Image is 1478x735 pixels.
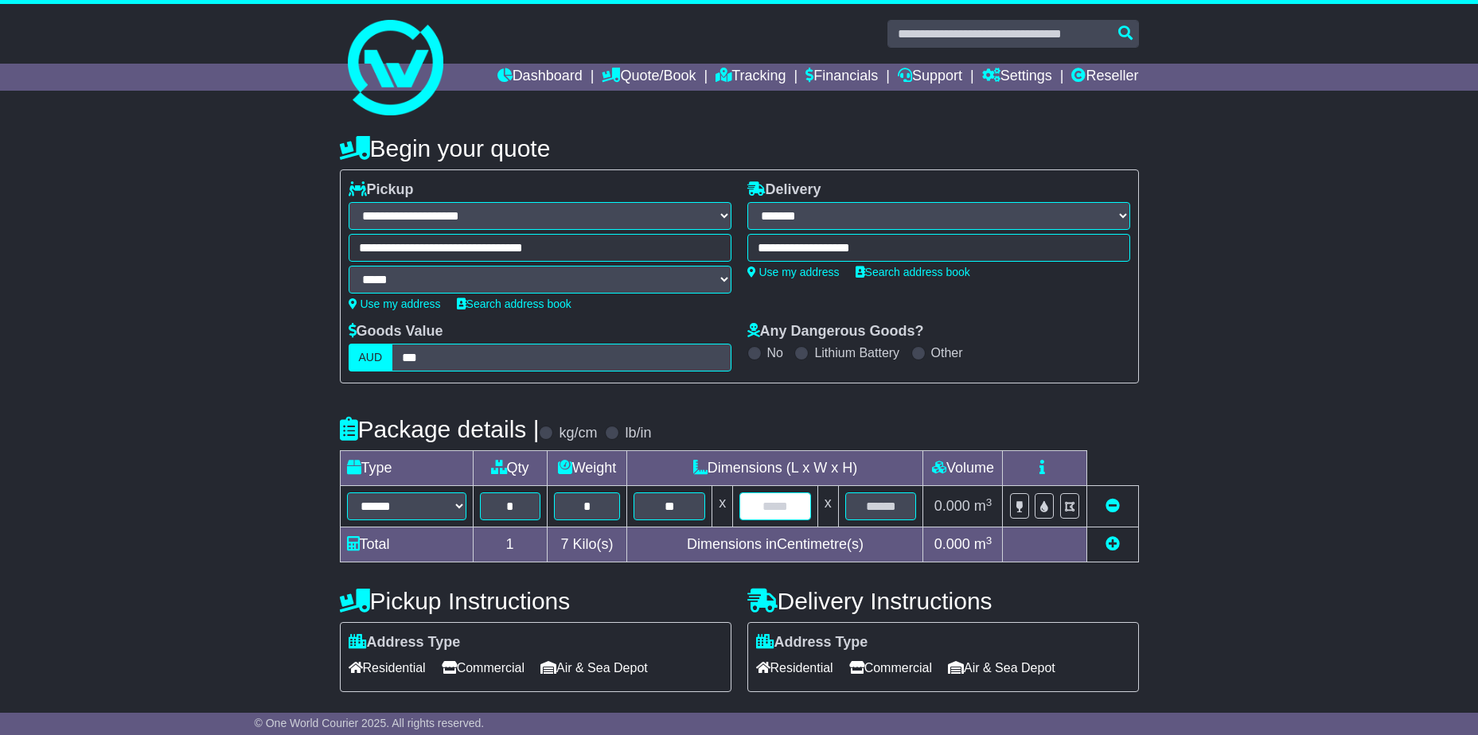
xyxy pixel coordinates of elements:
span: 7 [560,536,568,552]
td: Dimensions (L x W x H) [627,451,923,486]
td: Kilo(s) [547,527,627,562]
span: m [974,498,992,514]
label: No [767,345,783,360]
label: Delivery [747,181,821,199]
h4: Package details | [340,416,540,442]
a: Quote/Book [602,64,696,91]
td: Volume [923,451,1003,486]
a: Search address book [856,266,970,278]
span: Residential [756,655,833,680]
label: Any Dangerous Goods? [747,323,924,340]
td: Total [340,527,473,562]
td: Weight [547,451,627,486]
span: Commercial [442,655,525,680]
a: Use my address [747,266,840,278]
label: Address Type [756,634,868,651]
h4: Begin your quote [340,135,1139,161]
a: Remove this item [1106,498,1120,514]
span: Commercial [849,655,932,680]
h4: Delivery Instructions [747,588,1139,614]
label: lb/in [625,425,651,442]
span: m [974,536,992,552]
a: Financials [805,64,878,91]
span: 0.000 [934,536,970,552]
a: Search address book [457,297,571,310]
td: Dimensions in Centimetre(s) [627,527,923,562]
a: Tracking [716,64,786,91]
td: 1 [473,527,547,562]
a: Support [898,64,962,91]
td: x [712,486,733,527]
label: Goods Value [349,323,443,340]
a: Add new item [1106,536,1120,552]
span: Air & Sea Depot [948,655,1055,680]
label: AUD [349,344,393,371]
h4: Pickup Instructions [340,588,731,614]
sup: 3 [986,496,992,508]
label: Pickup [349,181,414,199]
td: Type [340,451,473,486]
span: © One World Courier 2025. All rights reserved. [255,717,485,729]
label: kg/cm [559,425,597,442]
span: 0.000 [934,498,970,514]
label: Lithium Battery [814,345,899,360]
span: Residential [349,655,426,680]
span: Air & Sea Depot [540,655,648,680]
td: x [817,486,838,527]
label: Address Type [349,634,461,651]
td: Qty [473,451,547,486]
a: Use my address [349,297,441,310]
a: Dashboard [497,64,583,91]
label: Other [931,345,963,360]
sup: 3 [986,535,992,546]
a: Settings [982,64,1052,91]
a: Reseller [1071,64,1138,91]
